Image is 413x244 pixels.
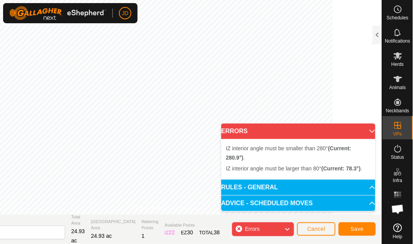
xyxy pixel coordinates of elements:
div: TOTAL [199,229,220,237]
img: Gallagher Logo [9,6,106,20]
span: 38 [214,229,220,235]
button: Cancel [297,222,336,236]
span: RULES - GENERAL [221,184,278,191]
span: 24.93 ac [91,233,112,239]
span: Notifications [385,39,410,43]
span: VPs [393,132,402,136]
span: Save [351,226,364,232]
b: (Current: 78.3°) [322,165,361,172]
span: Heatmap [388,201,407,206]
span: Herds [391,62,404,67]
span: Available Points [165,222,220,229]
span: Status [391,155,404,160]
span: JD [122,9,128,17]
span: Schedules [387,15,408,20]
span: 22 [169,229,175,235]
span: Neckbands [386,108,409,113]
button: Save [339,222,376,236]
span: 24.93 ac [71,228,85,244]
span: Animals [389,85,406,90]
a: Privacy Policy [136,204,165,211]
span: Infra [393,178,402,183]
span: [GEOGRAPHIC_DATA] Area [91,218,136,231]
p-accordion-header: RULES - GENERAL [221,180,375,195]
span: ERRORS [221,128,248,134]
p-accordion-header: ADVICE - SCHEDULED MOVES [221,196,375,211]
span: Cancel [307,226,325,232]
a: Contact Us [174,204,197,211]
span: IZ interior angle must be larger than 80° . [226,165,362,172]
span: Total Area [71,214,85,227]
div: EZ [181,229,193,237]
div: Open chat [386,198,410,221]
div: IZ [165,229,175,237]
a: Help [382,220,413,242]
span: 1 [142,233,145,239]
span: Errors [245,226,260,232]
p-accordion-header: ERRORS [221,124,375,139]
span: Help [393,234,403,239]
span: ADVICE - SCHEDULED MOVES [221,200,313,206]
span: IZ interior angle must be smaller than 280° . [226,145,351,161]
span: Watering Points [142,218,159,231]
span: 30 [187,229,193,235]
p-accordion-content: ERRORS [221,139,375,179]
